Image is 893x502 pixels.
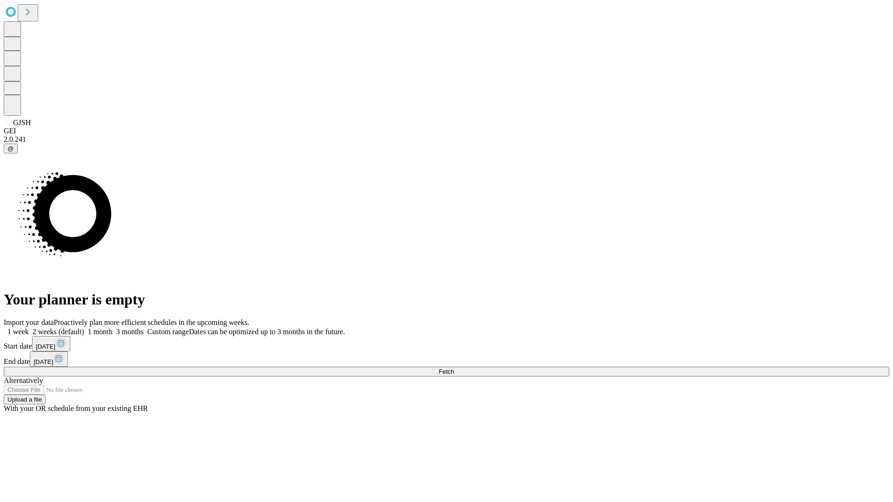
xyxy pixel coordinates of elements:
span: @ [7,145,14,152]
span: Dates can be optimized up to 3 months in the future. [189,328,345,336]
span: 1 month [88,328,113,336]
div: Start date [4,336,889,351]
span: 1 week [7,328,29,336]
div: End date [4,351,889,367]
span: [DATE] [33,358,53,365]
span: GJSH [13,119,31,126]
span: With your OR schedule from your existing EHR [4,404,148,412]
button: Upload a file [4,395,46,404]
span: [DATE] [36,343,55,350]
span: Alternatively [4,376,43,384]
span: Proactively plan more efficient schedules in the upcoming weeks. [54,318,249,326]
button: Fetch [4,367,889,376]
div: 2.0.241 [4,135,889,144]
span: 3 months [116,328,144,336]
span: Custom range [147,328,189,336]
button: @ [4,144,18,153]
span: 2 weeks (default) [33,328,84,336]
span: Import your data [4,318,54,326]
span: Fetch [439,368,454,375]
h1: Your planner is empty [4,291,889,308]
div: GEI [4,127,889,135]
button: [DATE] [32,336,70,351]
button: [DATE] [30,351,68,367]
